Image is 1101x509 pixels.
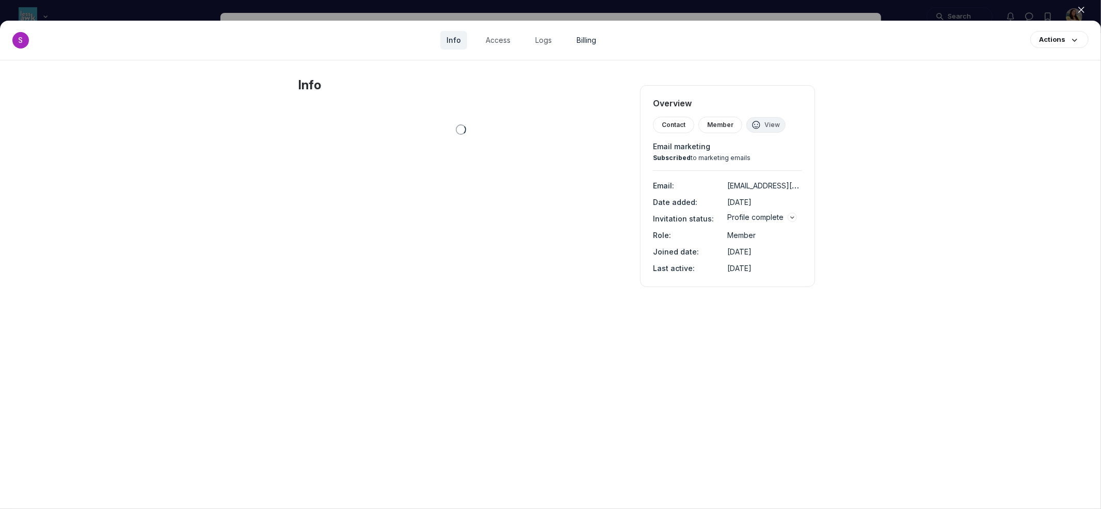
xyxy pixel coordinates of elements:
h4: Info [299,77,624,93]
dd: Member [727,229,802,241]
div: to marketing emails [653,154,802,162]
a: Logs [529,31,558,50]
span: Joined date : [653,247,699,256]
span: [DATE] [727,264,752,273]
span: Member [707,121,733,129]
span: Date added : [653,198,697,206]
span: Member [727,231,756,240]
span: [EMAIL_ADDRESS][DOMAIN_NAME] [727,180,847,190]
span: Profile complete [727,212,784,222]
strong: Subscribed [653,154,691,162]
a: Access [480,31,517,50]
span: Overview [653,98,802,108]
span: View [764,121,780,129]
span: Role : [653,231,671,240]
dd: Sep 23 2025 [727,196,802,208]
span: Last active : [653,264,695,273]
button: Profile complete [727,212,797,222]
button: Actions [1030,31,1089,48]
dd: Sep 23 2025 [727,245,802,258]
dd: Sep 23 2025 [727,262,802,274]
div: S [12,32,29,49]
button: View [746,117,786,133]
a: Info [440,31,467,50]
a: Billing [570,31,602,50]
span: Email marketing [653,141,802,152]
span: Invitation status : [653,214,714,223]
span: Email : [653,181,674,190]
div: Actions [1039,35,1065,44]
span: Contact [662,121,685,129]
span: [DATE] [727,198,752,206]
dd: spencerlane2929@gmail.com [727,179,802,192]
span: [DATE] [727,247,752,256]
